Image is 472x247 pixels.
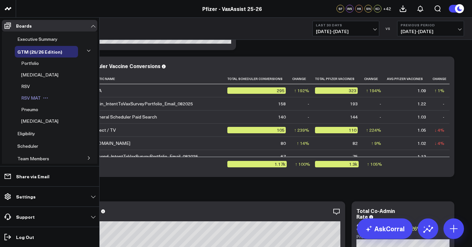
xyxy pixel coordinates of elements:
div: Total Co-Admin Rate [356,207,395,220]
div: [DOMAIN_NAME] [93,140,130,146]
p: Share via Email [16,174,49,179]
div: - [380,101,381,107]
div: ↑ 100% [295,161,310,167]
a: Log Out [2,231,97,243]
a: Team Members [17,156,49,161]
div: - [308,153,309,160]
div: ↑ 14% [297,140,309,146]
div: ↑ 9% [371,140,381,146]
span: Pneumo [21,106,38,112]
a: RSV MAT [21,95,41,101]
button: Previous Period[DATE]-[DATE] [397,21,464,36]
div: 105 [227,127,286,133]
th: Avg Pfizer Vaccines [387,74,432,84]
div: ↑ 1% [434,87,444,94]
p: Log Out [16,234,34,240]
div: ↑ 192% [294,87,309,94]
span: [DATE] - [DATE] [316,29,376,34]
div: ↓ 4% [434,127,444,133]
span: Portfolio [21,60,39,66]
th: Change [363,74,387,84]
th: Change [292,74,315,84]
a: Eligibility [17,131,35,136]
div: 144 [350,114,358,120]
p: Settings [16,194,36,199]
div: 80 [281,140,286,146]
div: 295 [227,87,286,94]
a: AskCorral [357,218,413,239]
a: [MEDICAL_DATA] [21,119,58,124]
div: Resend_IntentToVaxSurveyPortfolio_Email_082025 [93,153,198,160]
span: Team Members [17,155,49,162]
div: 1.22 [417,101,426,107]
div: 140 [278,114,286,120]
div: 1.03 [417,114,426,120]
div: Direct / TV [93,127,116,133]
div: - [380,114,381,120]
span: GTM (25/26 Edition) [17,49,62,55]
div: VS [382,27,394,31]
div: 193 [350,101,358,107]
div: ↑ 194% [366,87,381,94]
div: 1.05 [417,127,426,133]
div: ↑ 239% [294,127,309,133]
b: Previous Period [401,23,460,27]
span: RSV MAT [21,95,41,101]
a: Executive Summary [17,37,57,42]
div: Main_IntentToVaxSurveyPortfolio_Email_082025 [93,101,193,107]
a: [MEDICAL_DATA] [21,72,58,77]
div: KD [374,5,381,13]
div: 1.02 [417,140,426,146]
div: - [308,101,309,107]
span: Executive Summary [17,36,57,42]
span: + 42 [383,6,391,11]
th: Total Pfizer Vaccines [315,74,363,84]
div: 1.12 [417,153,426,160]
div: 1.3k [315,161,359,167]
button: +42 [383,5,391,13]
a: Pneumo [21,107,38,112]
a: Scheduler [17,144,38,149]
a: GTM (25/26 Edition) [17,49,62,54]
th: Change [432,74,450,84]
div: ↑ 224% [366,127,381,133]
b: Last 30 Days [316,23,376,27]
div: SN [364,5,372,13]
p: Support [16,214,35,219]
div: ↓ 4% [434,140,444,146]
div: 1.17k [227,161,287,167]
div: 67 [281,153,286,160]
div: 75 [353,153,358,160]
div: 323 [315,87,358,94]
div: General Scheduler Paid Search [93,114,157,120]
a: Pfizer - VaxAssist 25-26 [202,5,262,12]
span: Eligibility [17,130,35,137]
div: 158 [278,101,286,107]
span: [MEDICAL_DATA] [21,72,58,78]
p: Boards [16,23,32,28]
div: WS [346,5,354,13]
div: 31.74% [356,221,392,233]
div: - [443,114,444,120]
div: 1.09 [417,87,426,94]
div: SF [337,5,344,13]
div: HK [355,5,363,13]
th: Tactic Name [93,74,227,84]
div: 110 [315,127,358,133]
span: [DATE] - [DATE] [401,29,460,34]
button: Last 30 Days[DATE]-[DATE] [312,21,379,36]
div: - [308,114,309,120]
a: RSV [21,84,30,89]
div: - [443,153,444,160]
div: - [443,101,444,107]
span: RSV [21,83,30,89]
a: Portfolio [21,61,39,66]
div: ↑ 105% [367,161,382,167]
th: Total Scheduler Conversions [227,74,292,84]
div: - [380,153,381,160]
div: 82 [353,140,358,146]
div: Previous: 10.10% [356,234,450,239]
